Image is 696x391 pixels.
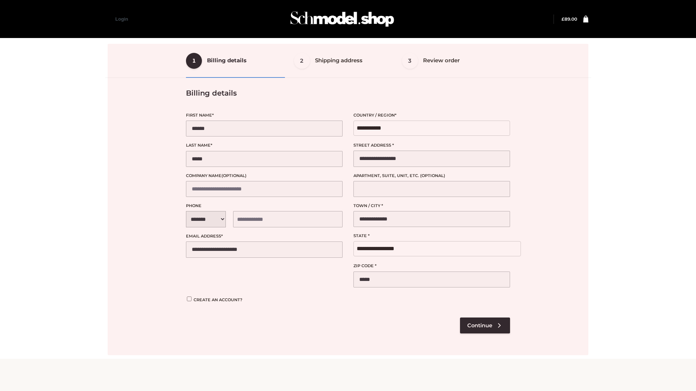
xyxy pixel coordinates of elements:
a: £89.00 [562,16,577,22]
bdi: 89.00 [562,16,577,22]
span: £ [562,16,564,22]
a: Login [115,16,128,22]
img: Schmodel Admin 964 [288,5,397,33]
